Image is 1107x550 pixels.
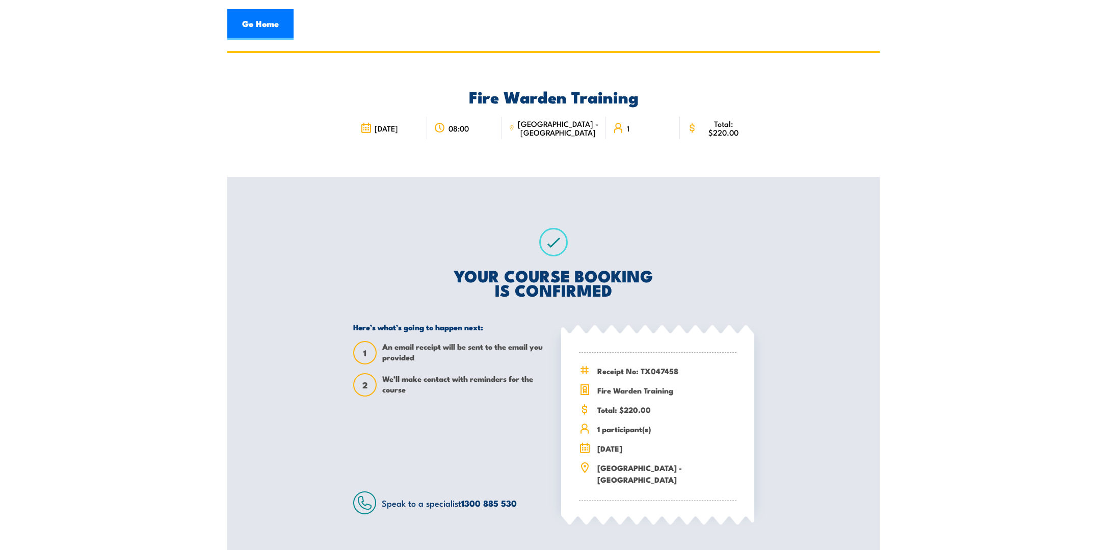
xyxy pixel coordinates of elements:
span: [GEOGRAPHIC_DATA] - [GEOGRAPHIC_DATA] [517,119,598,137]
span: [DATE] [375,124,398,133]
span: Total: $220.00 [597,404,736,415]
a: 1300 885 530 [461,496,517,510]
span: 1 participant(s) [597,423,736,435]
span: Fire Warden Training [597,384,736,396]
span: Receipt No: TX047458 [597,365,736,377]
span: 1 [627,124,629,133]
span: [DATE] [597,442,736,454]
h2: Fire Warden Training [353,89,754,103]
h5: Here’s what’s going to happen next: [353,322,546,332]
span: An email receipt will be sent to the email you provided [382,341,546,364]
h2: YOUR COURSE BOOKING IS CONFIRMED [353,268,754,297]
span: 2 [354,380,376,390]
span: [GEOGRAPHIC_DATA] - [GEOGRAPHIC_DATA] [597,462,736,485]
span: Total: $220.00 [700,119,747,137]
a: Go Home [227,9,294,40]
span: We’ll make contact with reminders for the course [382,373,546,397]
span: 1 [354,348,376,358]
span: 08:00 [449,124,469,133]
span: Speak to a specialist [382,496,517,509]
